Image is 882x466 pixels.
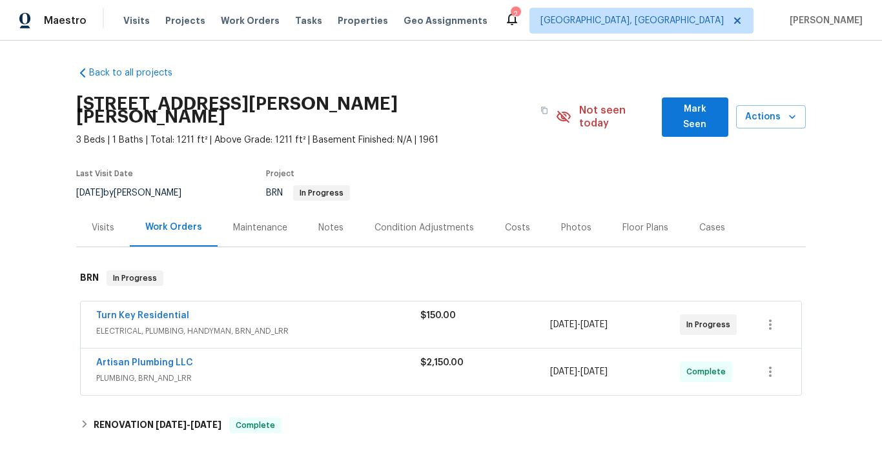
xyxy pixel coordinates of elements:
[76,170,133,177] span: Last Visit Date
[404,14,487,27] span: Geo Assignments
[76,185,197,201] div: by [PERSON_NAME]
[505,221,530,234] div: Costs
[662,97,728,137] button: Mark Seen
[76,188,103,198] span: [DATE]
[540,14,724,27] span: [GEOGRAPHIC_DATA], [GEOGRAPHIC_DATA]
[108,272,162,285] span: In Progress
[96,358,193,367] a: Artisan Plumbing LLC
[672,101,718,133] span: Mark Seen
[94,418,221,433] h6: RENOVATION
[76,66,200,79] a: Back to all projects
[580,320,608,329] span: [DATE]
[221,14,280,27] span: Work Orders
[550,320,577,329] span: [DATE]
[533,99,556,122] button: Copy Address
[561,221,591,234] div: Photos
[156,420,221,429] span: -
[550,365,608,378] span: -
[374,221,474,234] div: Condition Adjustments
[96,311,189,320] a: Turn Key Residential
[44,14,87,27] span: Maestro
[420,358,464,367] span: $2,150.00
[699,221,725,234] div: Cases
[579,104,654,130] span: Not seen today
[76,97,533,123] h2: [STREET_ADDRESS][PERSON_NAME][PERSON_NAME]
[338,14,388,27] span: Properties
[76,134,556,147] span: 3 Beds | 1 Baths | Total: 1211 ft² | Above Grade: 1211 ft² | Basement Finished: N/A | 1961
[686,318,735,331] span: In Progress
[686,365,731,378] span: Complete
[294,189,349,197] span: In Progress
[550,318,608,331] span: -
[295,16,322,25] span: Tasks
[96,372,420,385] span: PLUMBING, BRN_AND_LRR
[92,221,114,234] div: Visits
[233,221,287,234] div: Maintenance
[746,109,795,125] span: Actions
[231,419,280,432] span: Complete
[266,170,294,177] span: Project
[156,420,187,429] span: [DATE]
[511,8,520,21] div: 2
[736,105,806,129] button: Actions
[145,221,202,234] div: Work Orders
[96,325,420,338] span: ELECTRICAL, PLUMBING, HANDYMAN, BRN_AND_LRR
[785,14,863,27] span: [PERSON_NAME]
[80,270,99,286] h6: BRN
[190,420,221,429] span: [DATE]
[165,14,205,27] span: Projects
[318,221,344,234] div: Notes
[76,258,806,299] div: BRN In Progress
[76,410,806,441] div: RENOVATION [DATE]-[DATE]Complete
[622,221,668,234] div: Floor Plans
[580,367,608,376] span: [DATE]
[550,367,577,376] span: [DATE]
[123,14,150,27] span: Visits
[420,311,456,320] span: $150.00
[266,188,350,198] span: BRN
